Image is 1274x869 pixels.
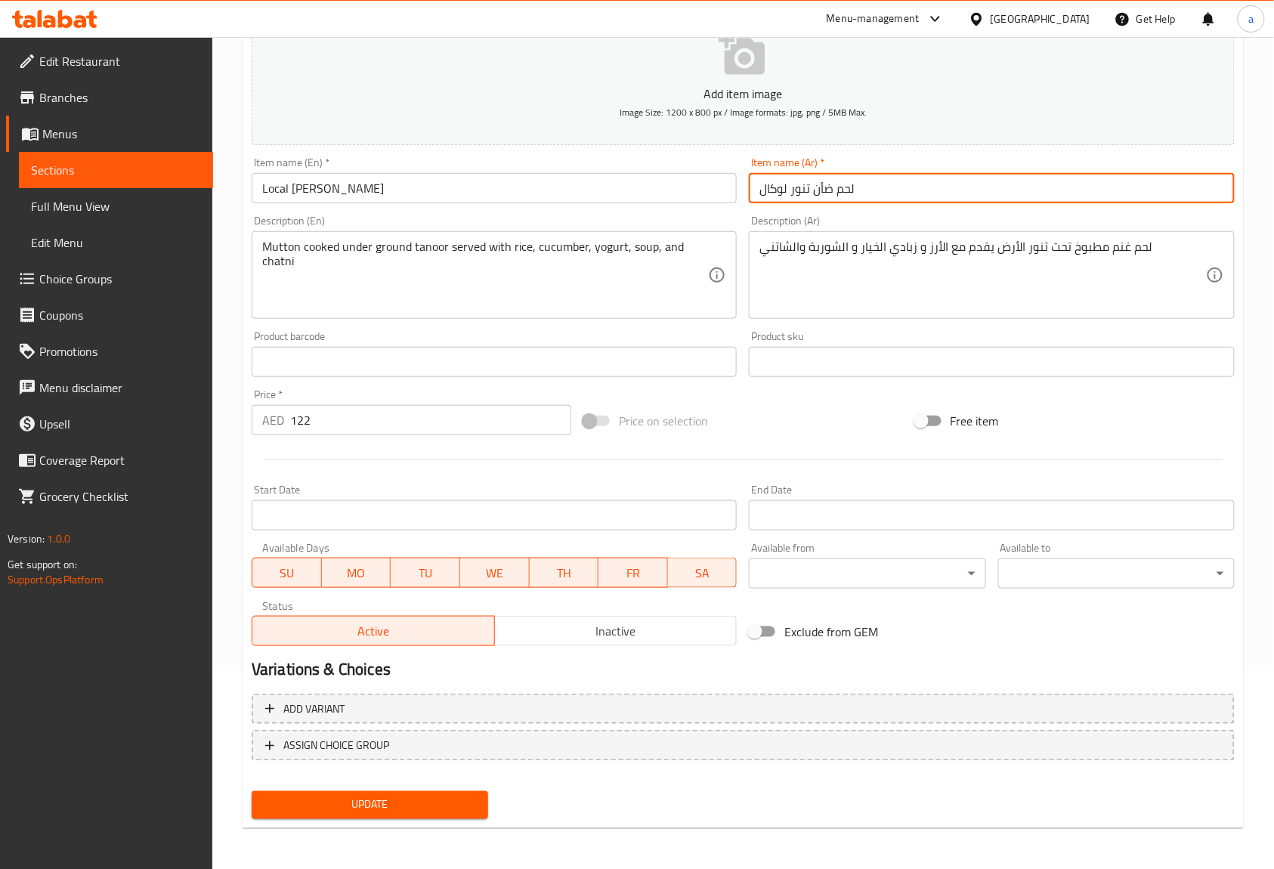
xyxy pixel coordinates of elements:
span: Grocery Checklist [39,487,201,506]
input: Enter name En [252,173,737,203]
span: WE [466,562,524,584]
span: MO [328,562,385,584]
a: Edit Menu [19,224,213,261]
button: Add item imageImage Size: 1200 x 800 px / Image formats: jpg, png / 5MB Max. [252,7,1235,145]
span: TH [536,562,593,584]
a: Menus [6,116,213,152]
input: Please enter price [290,405,571,435]
span: Exclude from GEM [784,623,878,641]
input: Enter name Ar [749,173,1234,203]
a: Edit Restaurant [6,43,213,79]
a: Menu disclaimer [6,370,213,406]
span: Branches [39,88,201,107]
button: Inactive [494,616,737,646]
span: SU [258,562,316,584]
h2: Variations & Choices [252,658,1235,681]
span: Menus [42,125,201,143]
button: Update [252,791,488,819]
a: Full Menu View [19,188,213,224]
input: Please enter product barcode [252,347,737,377]
span: Version: [8,529,45,549]
span: Active [258,620,489,642]
span: Coverage Report [39,451,201,469]
a: Grocery Checklist [6,478,213,515]
span: ASSIGN CHOICE GROUP [283,736,389,755]
span: Edit Menu [31,233,201,252]
span: SA [674,562,731,584]
span: Update [264,796,476,815]
textarea: Mutton cooked under ground tanoor served with rice, cucumber, yogurt, soup, and chatni [262,240,708,311]
span: 1.0.0 [47,529,70,549]
span: Sections [31,161,201,179]
a: Choice Groups [6,261,213,297]
a: Coupons [6,297,213,333]
span: FR [605,562,662,584]
button: SU [252,558,322,588]
a: Upsell [6,406,213,442]
a: Sections [19,152,213,188]
button: Active [252,616,495,646]
button: TU [391,558,460,588]
div: [GEOGRAPHIC_DATA] [991,11,1090,27]
span: Menu disclaimer [39,379,201,397]
div: ​ [998,558,1235,589]
span: Free item [951,412,999,430]
span: Promotions [39,342,201,360]
a: Support.OpsPlatform [8,570,104,589]
a: Promotions [6,333,213,370]
span: Get support on: [8,555,77,574]
span: Image Size: 1200 x 800 px / Image formats: jpg, png / 5MB Max. [620,104,867,121]
a: Branches [6,79,213,116]
textarea: لحم غنم مطبوخ تحت تنور الأرض يقدم مع الأرز و زبادي الخيار و الشوربة والشاتني [759,240,1205,311]
span: Edit Restaurant [39,52,201,70]
span: a [1248,11,1254,27]
span: Full Menu View [31,197,201,215]
input: Please enter product sku [749,347,1234,377]
span: Inactive [501,620,731,642]
button: TH [530,558,599,588]
div: ​ [749,558,985,589]
button: SA [668,558,737,588]
span: Upsell [39,415,201,433]
span: TU [397,562,454,584]
div: Menu-management [827,10,920,28]
a: Coverage Report [6,442,213,478]
span: Choice Groups [39,270,201,288]
button: FR [598,558,668,588]
button: MO [322,558,391,588]
button: ASSIGN CHOICE GROUP [252,730,1235,761]
p: Add item image [275,85,1211,103]
span: Price on selection [619,412,708,430]
button: Add variant [252,694,1235,725]
p: AED [262,411,284,429]
span: Add variant [283,700,345,719]
button: WE [460,558,530,588]
span: Coupons [39,306,201,324]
